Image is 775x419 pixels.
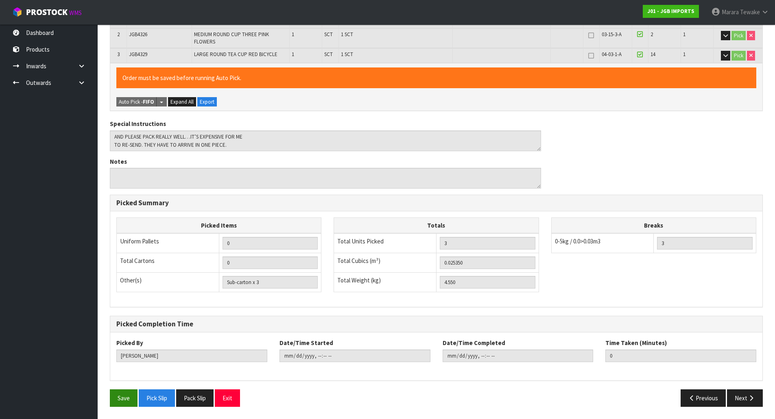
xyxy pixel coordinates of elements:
strong: J01 - JGB IMPORTS [647,8,694,15]
button: Pick [731,31,746,41]
span: JGB4326 [129,31,147,38]
span: JGB4329 [129,51,147,58]
small: WMS [69,9,82,17]
span: 2 [651,31,653,38]
label: Date/Time Started [279,339,333,347]
td: Uniform Pallets [117,233,219,253]
button: Pick Slip [139,389,175,407]
a: J01 - JGB IMPORTS [643,5,699,18]
label: Picked By [116,339,143,347]
label: Time Taken (Minutes) [605,339,667,347]
div: Order must be saved before running Auto Pick. [116,67,756,88]
td: Total Cubics (m³) [334,253,437,273]
span: Tewake [740,8,760,16]
button: Auto Pick -FIFO [116,97,157,107]
button: Save [110,389,138,407]
label: Date/Time Completed [443,339,505,347]
input: Picked By [116,350,267,362]
span: 1 SCT [341,31,353,38]
button: Expand All [168,97,196,107]
span: MEDIUM ROUND CUP THREE PINK FLOWERS [194,31,269,45]
span: ProStock [26,7,68,17]
span: 1 [292,31,294,38]
h3: Picked Summary [116,199,756,207]
button: Export [197,97,217,107]
span: 0-5kg / 0.0>0.03m3 [555,237,600,245]
button: Previous [681,389,726,407]
th: Totals [334,217,539,233]
label: Notes [110,157,127,166]
span: 1 SCT [341,51,353,58]
button: Next [727,389,763,407]
input: Time Taken [605,350,756,362]
span: 1 [683,51,685,58]
strong: FIFO [143,98,154,105]
th: Breaks [551,217,756,233]
h3: Picked Completion Time [116,320,756,328]
span: 2 [117,31,120,38]
span: 14 [651,51,655,58]
span: Marara [722,8,739,16]
span: 04-03-1-A [602,51,622,58]
button: Pack Slip [176,389,214,407]
span: SCT [324,31,333,38]
button: Exit [215,389,240,407]
span: SCT [324,51,333,58]
td: Other(s) [117,273,219,292]
span: 3 [117,51,120,58]
span: 03-15-3-A [602,31,622,38]
span: 1 [292,51,294,58]
th: Picked Items [117,217,321,233]
input: UNIFORM P LINES [223,237,318,250]
span: LARGE ROUND TEA CUP RED BICYCLE [194,51,277,58]
td: Total Cartons [117,253,219,273]
span: Expand All [170,98,194,105]
span: 1 [683,31,685,38]
input: OUTERS TOTAL = CTN [223,256,318,269]
td: Total Units Picked [334,233,437,253]
td: Total Weight (kg) [334,273,437,292]
img: cube-alt.png [12,7,22,17]
label: Special Instructions [110,119,166,128]
button: Pick [731,51,746,61]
